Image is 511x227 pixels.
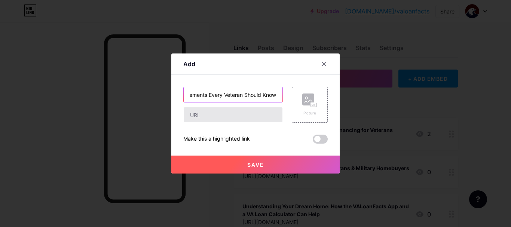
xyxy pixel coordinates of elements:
input: URL [184,107,282,122]
button: Save [171,156,340,174]
span: Save [247,162,264,168]
div: Picture [302,110,317,116]
div: Add [183,59,195,68]
div: Make this a highlighted link [183,135,250,144]
input: Title [184,87,282,102]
